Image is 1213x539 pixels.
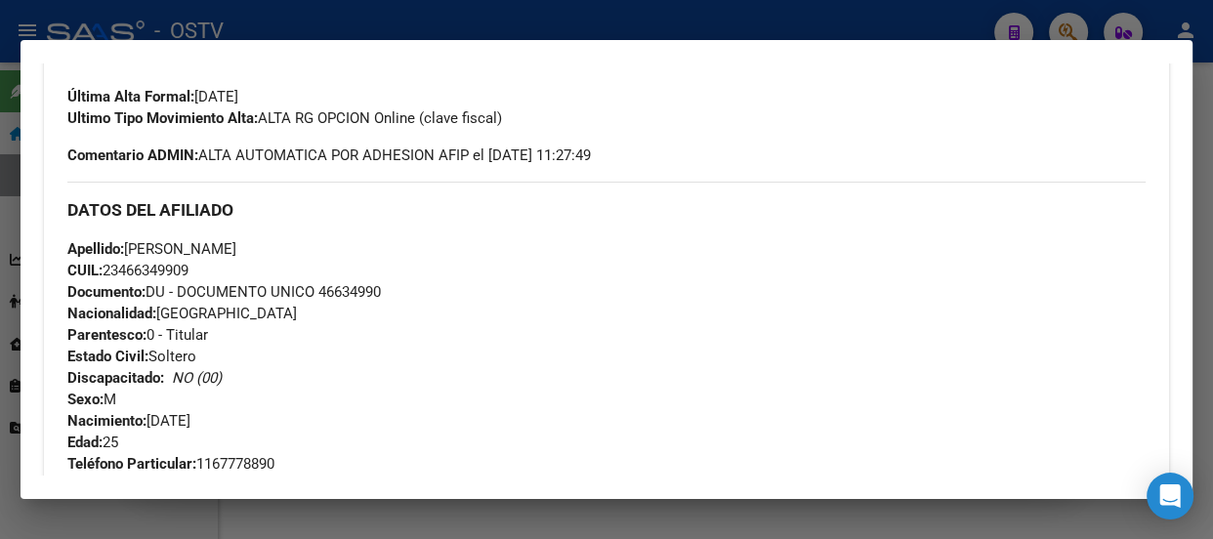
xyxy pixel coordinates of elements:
strong: Edad: [67,434,103,451]
strong: Nacimiento: [67,412,146,430]
span: 0 - Titular [67,326,208,344]
h3: DATOS DEL AFILIADO [67,199,1146,221]
span: 23466349909 [67,262,188,279]
strong: Comentario ADMIN: [67,146,198,164]
span: Soltero [67,348,196,365]
span: [GEOGRAPHIC_DATA] [67,305,297,322]
strong: Estado Civil: [67,348,148,365]
span: ALTA RG OPCION Online (clave fiscal) [67,109,502,127]
strong: Nacionalidad: [67,305,156,322]
strong: Última Alta Formal: [67,88,194,105]
strong: Discapacitado: [67,369,164,387]
span: 1167778890 [67,455,274,473]
i: NO (00) [172,369,222,387]
strong: Sexo: [67,391,104,408]
span: [DATE] [67,412,190,430]
strong: Apellido: [67,240,124,258]
strong: Ultimo Tipo Movimiento Alta: [67,109,258,127]
span: [DATE] [67,88,238,105]
span: [PERSON_NAME] [67,240,236,258]
span: 25 [67,434,118,451]
strong: Teléfono Particular: [67,455,196,473]
strong: Documento: [67,283,146,301]
span: ALTA AUTOMATICA POR ADHESION AFIP el [DATE] 11:27:49 [67,145,591,166]
strong: Parentesco: [67,326,146,344]
strong: CUIL: [67,262,103,279]
div: Open Intercom Messenger [1147,473,1193,519]
span: DU - DOCUMENTO UNICO 46634990 [67,283,381,301]
span: M [67,391,116,408]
